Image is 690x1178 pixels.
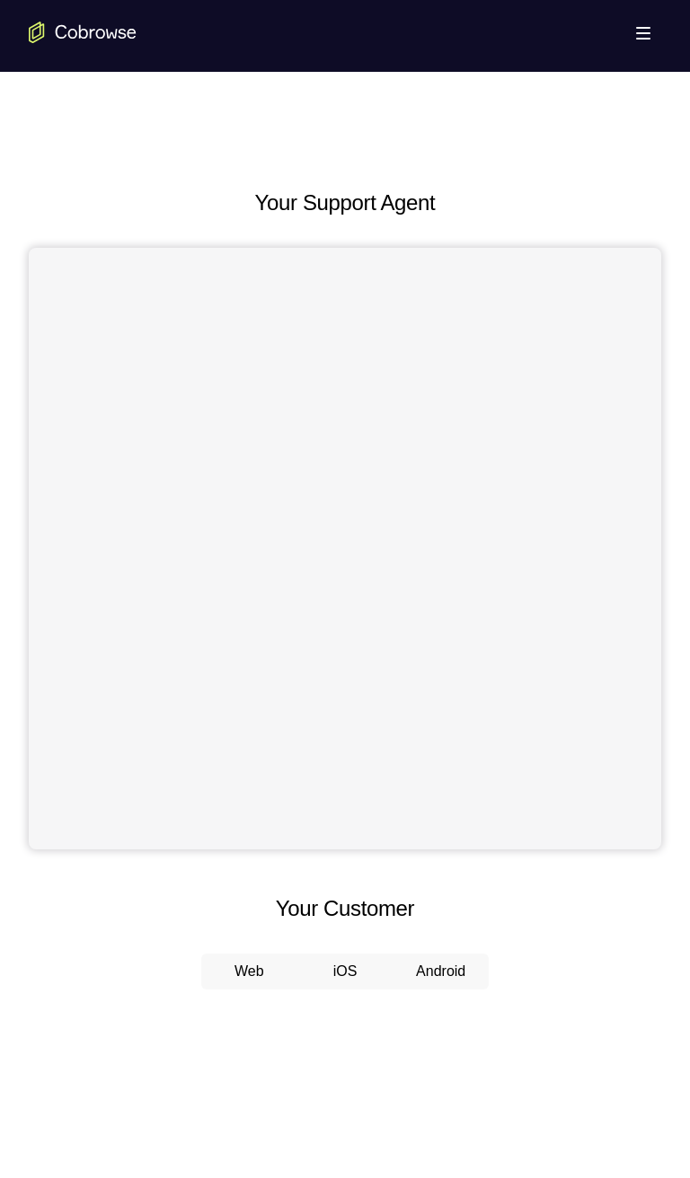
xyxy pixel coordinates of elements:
button: Android [393,954,489,989]
button: Web [201,954,297,989]
h2: Your Support Agent [29,187,661,219]
a: Go to the home page [29,22,137,43]
iframe: Agent [29,248,661,849]
h2: Your Customer [29,892,661,925]
button: iOS [297,954,394,989]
